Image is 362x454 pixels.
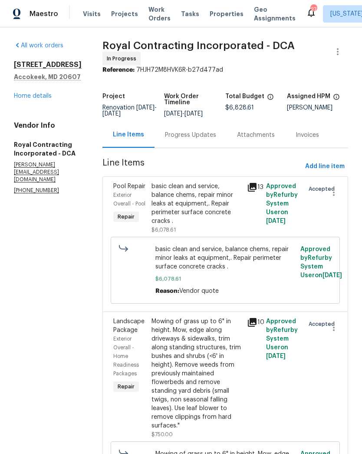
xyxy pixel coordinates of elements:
span: Exterior Overall - Pool [113,192,145,206]
span: Landscape Package [113,318,145,333]
div: 13 [247,182,261,192]
span: Approved by Refurby System User on [266,318,298,359]
h5: Royal Contracting Incorporated - DCA [14,140,82,158]
span: Tasks [181,11,199,17]
span: [DATE] [266,353,286,359]
span: [DATE] [323,272,342,278]
span: basic clean and service, balance chems, repair minor leaks at equipment,. Repair perimeter surfac... [155,245,296,271]
span: Renovation [102,105,157,117]
span: [DATE] [136,105,155,111]
span: Pool Repair [113,183,145,189]
h4: Vendor Info [14,121,82,130]
span: - [164,111,203,117]
a: Home details [14,93,52,99]
div: Line Items [113,130,144,139]
span: [DATE] [164,111,182,117]
button: Add line item [302,159,348,175]
div: basic clean and service, balance chems, repair minor leaks at equipment,. Repair perimeter surfac... [151,182,242,225]
a: All work orders [14,43,63,49]
b: Reference: [102,67,135,73]
span: Vendor quote [179,288,219,294]
span: Approved by Refurby System User on [266,183,298,224]
span: Repair [114,212,138,221]
span: Line Items [102,159,302,175]
span: Visits [83,10,101,18]
div: 10 [247,317,261,328]
span: Maestro [30,10,58,18]
h5: Assigned HPM [287,93,330,99]
span: Exterior Overall - Home Readiness Packages [113,336,139,376]
div: 27 [310,5,316,14]
span: $6,078.61 [155,275,296,283]
span: The total cost of line items that have been proposed by Opendoor. This sum includes line items th... [267,93,274,105]
div: Mowing of grass up to 6" in height. Mow, edge along driveways & sidewalks, trim along standing st... [151,317,242,430]
span: $6,828.61 [225,105,254,111]
span: Geo Assignments [254,5,296,23]
span: Accepted [309,320,338,328]
span: Accepted [309,185,338,193]
span: $750.00 [151,432,173,437]
span: Repair [114,382,138,391]
span: In Progress [107,54,140,63]
span: $6,078.61 [151,227,176,232]
span: Add line item [305,161,345,172]
span: [DATE] [184,111,203,117]
span: - [102,105,157,117]
div: 7HJH72M8HVK6R-b27d477ad [102,66,348,74]
div: Invoices [296,131,319,139]
h5: Total Budget [225,93,264,99]
div: Attachments [237,131,275,139]
span: Work Orders [148,5,171,23]
span: Approved by Refurby System User on [300,246,342,278]
span: Projects [111,10,138,18]
span: [DATE] [266,218,286,224]
span: Reason: [155,288,179,294]
div: [PERSON_NAME] [287,105,349,111]
h5: Project [102,93,125,99]
div: Progress Updates [165,131,216,139]
span: [DATE] [102,111,121,117]
h5: Work Order Timeline [164,93,226,106]
span: The hpm assigned to this work order. [333,93,340,105]
span: Properties [210,10,244,18]
span: Royal Contracting Incorporated - DCA [102,40,295,51]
